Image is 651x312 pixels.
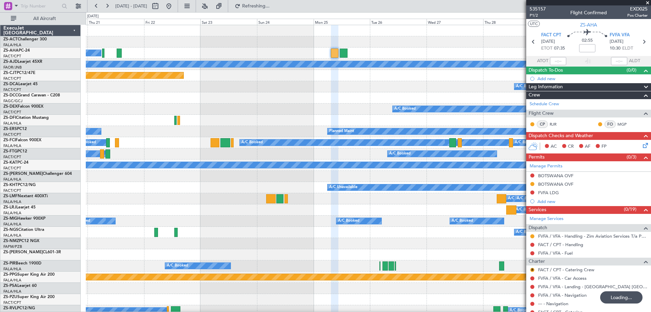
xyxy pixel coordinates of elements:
div: Tue 26 [370,19,427,25]
a: ZS-KATPC-24 [3,161,28,165]
span: 07:35 [554,45,565,52]
span: Pos Charter [627,13,648,18]
a: FACT/CPT [3,110,21,115]
span: ZS-AJD [3,60,18,64]
a: Schedule Crew [530,101,559,108]
span: ZS-[PERSON_NAME] [3,172,43,176]
a: ZS-NGSCitation Ultra [3,228,44,232]
a: Manage Services [530,216,564,222]
span: Permits [529,153,545,161]
span: Refreshing... [242,4,270,8]
span: ATOT [537,58,548,65]
span: Crew [529,91,540,99]
a: MGP [617,121,633,127]
span: ZS-RVL [3,306,17,310]
div: Sat 23 [200,19,257,25]
a: FALA/HLA [3,143,21,148]
a: ZS-FCIFalcon 900EX [3,138,41,142]
a: FACT/CPT [3,132,21,137]
span: ZS-MIG [3,217,17,221]
a: FACT / CPT - Handling [538,242,583,247]
a: FVFA / VFA - Car Access [538,275,587,281]
span: ZS-ACT [3,37,18,41]
span: ZS-FCI [3,138,16,142]
a: ZS-LMFNextant 400XTi [3,194,48,198]
a: FVFA / VFA - Handling - Zim Aviation Services T/a Pepeti Commodities [538,233,648,239]
div: BOTSWANA OVF [538,173,573,179]
div: A/C Booked [241,137,263,148]
span: Leg Information [529,83,563,91]
div: A/C Booked [389,149,411,159]
a: FALA/HLA [3,289,21,294]
a: FACT/CPT [3,54,21,59]
a: ZS-PIRBeech 1900D [3,261,41,265]
a: FVFA / VFA - Navigation [538,292,587,298]
span: ZS-DCA [3,82,18,86]
a: FAOR/JNB [3,65,22,70]
span: ALDT [629,58,640,65]
span: AF [585,143,590,150]
div: Mon 25 [314,19,370,25]
a: FALA/HLA [3,177,21,182]
a: --- - Navigation [538,301,568,307]
span: 10:30 [610,45,620,52]
span: ZS-DFI [3,116,16,120]
span: P1/2 [530,13,546,18]
span: Charter [529,258,545,265]
a: FALA/HLA [3,42,21,48]
a: ZS-[PERSON_NAME]Challenger 604 [3,172,72,176]
div: BOTSWANA OVF [538,181,573,187]
span: (0/0) [627,67,636,74]
div: Add new [537,76,648,81]
span: ZS-PSA [3,284,17,288]
span: ZS-PIR [3,261,16,265]
input: Trip Number [21,1,60,11]
a: RJR [550,121,565,127]
button: Refreshing... [232,1,272,12]
span: EXD025 [627,5,648,13]
span: ETOT [541,45,552,52]
span: [DATE] [541,38,555,45]
span: AC [551,143,557,150]
span: ZS-AHA [580,21,597,29]
span: FVFA VFA [610,32,630,39]
a: FAPM/PZB [3,244,22,249]
div: Planned Maint [329,126,354,136]
div: FO [605,121,616,128]
div: Add new [537,199,648,204]
div: A/C Unavailable [329,182,357,192]
a: FALA/HLA [3,210,21,216]
input: --:-- [550,57,566,65]
a: FALA/HLA [3,199,21,204]
span: ZS-FTG [3,149,17,153]
span: ZS-ERS [3,127,17,131]
div: A/C Booked [516,81,537,92]
span: ZS-LMF [3,194,18,198]
a: ZS-DFICitation Mustang [3,116,49,120]
div: Sun 24 [257,19,314,25]
div: Wed 27 [427,19,483,25]
a: ZS-RVLPC12/NG [3,306,35,310]
div: A/C Booked [515,137,536,148]
span: ZS-KAT [3,161,17,165]
div: Fri 22 [144,19,201,25]
span: [DATE] - [DATE] [115,3,147,9]
a: FACT/CPT [3,166,21,171]
div: CP [537,121,548,128]
span: ELDT [622,45,633,52]
span: Dispatch To-Dos [529,67,563,74]
a: ZS-[PERSON_NAME]CL601-3R [3,250,61,254]
span: Dispatch [529,224,547,232]
a: FALA/HLA [3,121,21,126]
a: ZS-DCALearjet 45 [3,82,38,86]
span: FP [601,143,607,150]
a: FACT / CPT - Catering Crew [538,267,594,273]
button: R [530,268,534,272]
span: 02:55 [582,37,593,44]
span: [DATE] [610,38,624,45]
a: ZS-NMZPC12 NGX [3,239,39,243]
span: All Aircraft [18,16,72,21]
a: ZS-FTGPC12 [3,149,27,153]
a: ZS-AHAPC-24 [3,49,30,53]
a: FAGC/GCJ [3,98,22,104]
